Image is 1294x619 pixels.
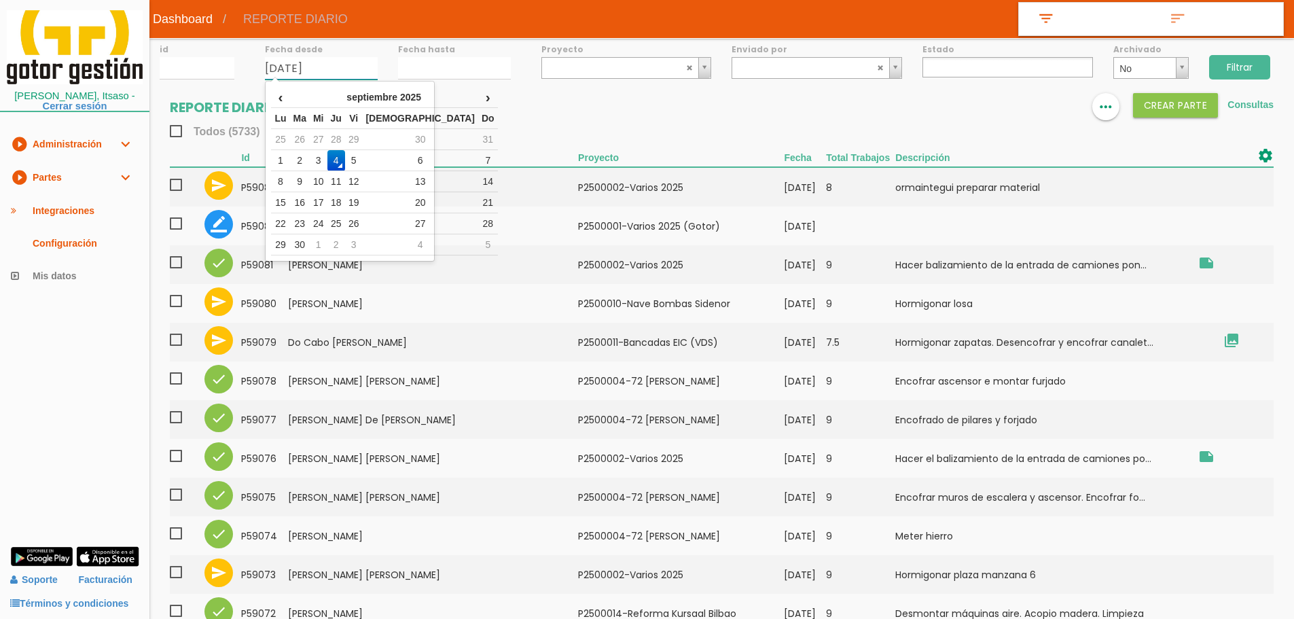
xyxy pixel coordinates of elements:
[826,167,895,207] td: 8
[362,171,478,192] td: 13
[288,439,578,478] td: [PERSON_NAME] [PERSON_NAME]
[211,332,227,349] i: send
[288,361,578,400] td: [PERSON_NAME] [PERSON_NAME]
[784,207,826,245] td: [DATE]
[1035,10,1057,28] i: filter_list
[784,147,826,167] th: Fecha
[241,323,287,361] td: 59079
[310,150,327,171] td: 3
[241,361,287,400] td: 59078
[1167,10,1189,28] i: sort
[1227,99,1274,110] a: Consultas
[362,129,478,150] td: 30
[784,516,826,555] td: [DATE]
[271,129,289,150] td: 25
[211,565,227,581] i: send
[7,10,143,84] img: itcons-logo
[117,128,133,160] i: expand_more
[290,129,310,150] td: 26
[288,516,578,555] td: [PERSON_NAME]
[895,361,1191,400] td: Encofrar ascensor e montar furjado
[578,147,784,167] th: Proyecto
[1257,147,1274,164] i: settings
[362,108,478,129] th: [DEMOGRAPHIC_DATA]
[895,516,1191,555] td: Meter hierro
[1019,3,1151,35] a: filter_list
[784,323,826,361] td: [DATE]
[895,284,1191,323] td: Hormigonar losa
[11,128,27,160] i: play_circle_filled
[478,108,498,129] th: Do
[784,361,826,400] td: [DATE]
[170,100,293,115] h2: REPORTE DIARIO
[478,234,498,255] td: 5
[288,555,578,594] td: [PERSON_NAME] [PERSON_NAME]
[271,234,289,255] td: 29
[10,546,73,567] img: google-play.png
[211,294,227,310] i: send
[290,234,310,255] td: 30
[578,439,784,478] td: P2500002-Varios 2025
[271,213,289,234] td: 22
[362,192,478,213] td: 20
[895,555,1191,594] td: Hormigonar plaza manzana 6
[288,478,578,516] td: [PERSON_NAME] [PERSON_NAME]
[327,129,345,150] td: 28
[895,147,1191,167] th: Descripción
[784,284,826,323] td: [DATE]
[310,108,327,129] th: Mi
[345,213,363,234] td: 26
[345,234,363,255] td: 3
[288,245,578,284] td: [PERSON_NAME]
[265,43,378,55] label: Fecha desde
[345,108,363,129] th: Vi
[362,150,478,171] td: 6
[578,167,784,207] td: P2500002-Varios 2025
[241,439,287,478] td: 59076
[170,123,260,140] span: Todos (5733)
[826,400,895,439] td: 9
[478,150,498,171] td: 7
[211,526,227,542] i: check
[826,284,895,323] td: 9
[895,167,1191,207] td: ormaintegui preparar material
[1198,255,1215,271] i: Obra carretera Zarautz
[478,129,498,150] td: 31
[826,361,895,400] td: 9
[345,192,363,213] td: 19
[290,108,310,129] th: Ma
[290,171,310,192] td: 9
[310,171,327,192] td: 10
[732,43,902,55] label: Enviado por
[895,439,1191,478] td: Hacer el balizamiento de la entrada de camiones po...
[826,516,895,555] td: 9
[922,43,1093,55] label: Estado
[578,361,784,400] td: P2500004-72 [PERSON_NAME]
[784,439,826,478] td: [DATE]
[478,171,498,192] td: 14
[1097,93,1115,120] i: more_horiz
[578,207,784,245] td: P2500001-Varios 2025 (Gotor)
[290,87,478,108] th: septiembre 2025
[1119,58,1170,79] span: No
[271,87,289,108] th: ‹
[327,213,345,234] td: 25
[784,555,826,594] td: [DATE]
[288,400,578,439] td: [PERSON_NAME] De [PERSON_NAME]
[43,101,107,111] a: Cerrar sesión
[362,213,478,234] td: 27
[327,171,345,192] td: 11
[271,150,289,171] td: 1
[211,255,227,271] i: check
[345,171,363,192] td: 12
[1223,332,1240,349] i: collections
[10,598,128,609] a: Términos y condiciones
[241,555,287,594] td: 59073
[271,192,289,213] td: 15
[327,108,345,129] th: Ju
[578,245,784,284] td: P2500002-Varios 2025
[478,87,498,108] th: ›
[310,234,327,255] td: 1
[211,216,227,232] i: border_color
[10,574,58,585] a: Soporte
